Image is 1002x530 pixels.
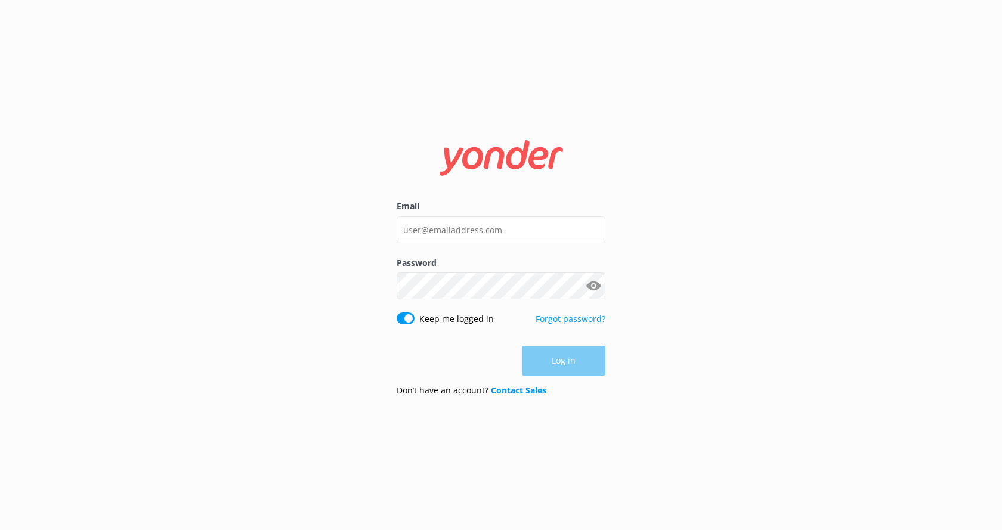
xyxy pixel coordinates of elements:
[582,274,605,298] button: Show password
[491,385,546,396] a: Contact Sales
[397,384,546,397] p: Don’t have an account?
[397,200,605,213] label: Email
[397,256,605,269] label: Password
[536,313,605,324] a: Forgot password?
[397,216,605,243] input: user@emailaddress.com
[419,312,494,326] label: Keep me logged in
